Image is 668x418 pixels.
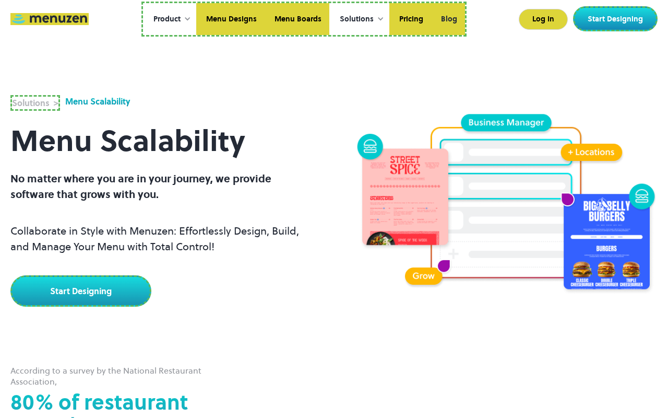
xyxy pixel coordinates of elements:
a: Blog [431,3,465,36]
p: No matter where you are in your journey, we provide software that grows with you. [10,171,313,202]
a: Solutions > [10,95,60,111]
a: Start Designing [573,6,658,31]
p: Collaborate in Style with Menuzen: Effortlessly Design, Build, and Manage Your Menu with Total Co... [10,223,313,254]
div: Product [143,3,196,36]
div: Product [153,14,181,25]
a: Log In [519,9,568,30]
a: Start Designing [10,275,151,307]
a: Pricing [389,3,431,36]
div: Solutions [340,14,374,25]
div: Solutions > [12,97,58,109]
a: Menu Designs [196,3,265,36]
h1: Menu Scalability [10,111,313,171]
div: According to a survey by the National Restaurant Association, [10,365,232,387]
div: Menu Scalability [65,95,130,111]
div: Solutions [329,3,389,36]
a: Menu Boards [265,3,329,36]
